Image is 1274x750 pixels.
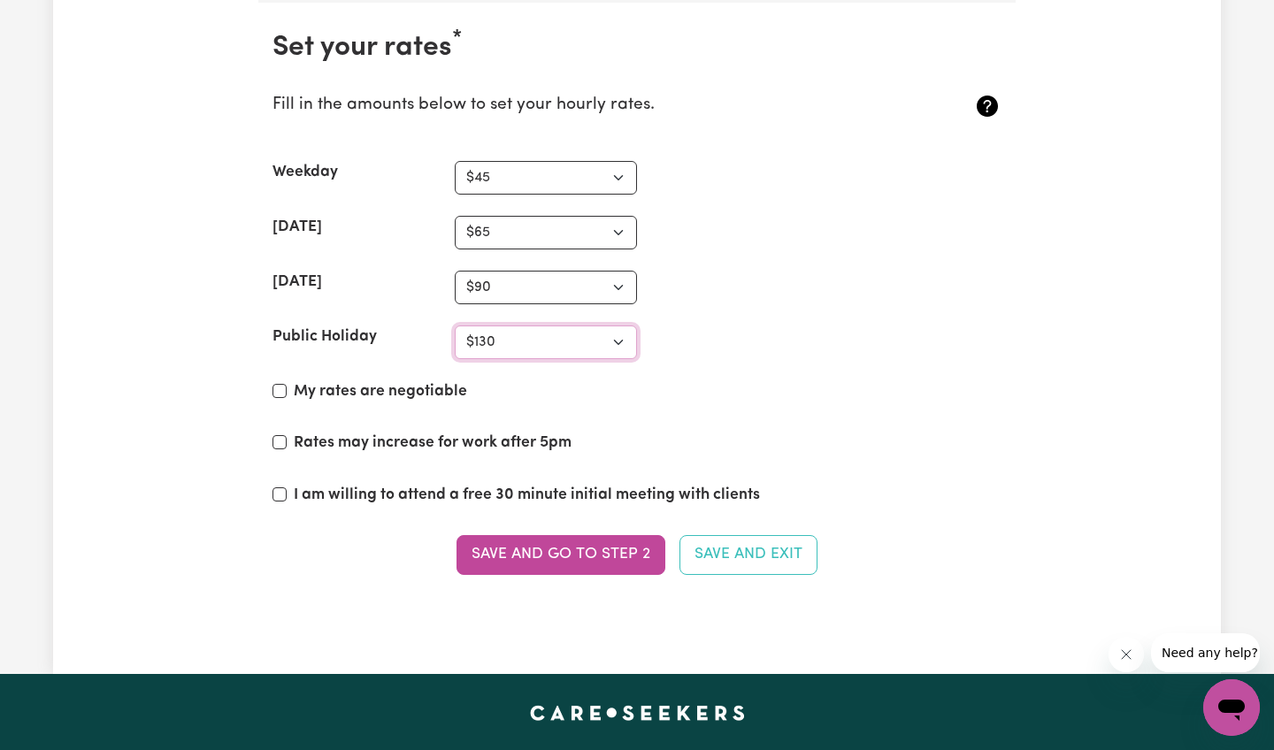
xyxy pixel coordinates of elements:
p: Fill in the amounts below to set your hourly rates. [272,93,880,119]
a: Careseekers home page [530,706,745,720]
label: [DATE] [272,216,322,239]
label: My rates are negotiable [294,380,467,403]
iframe: Message from company [1151,633,1260,672]
label: [DATE] [272,271,322,294]
iframe: Button to launch messaging window [1203,679,1260,736]
button: Save and Exit [679,535,817,574]
h2: Set your rates [272,31,1002,65]
button: Save and go to Step 2 [457,535,665,574]
iframe: Close message [1109,637,1144,672]
label: I am willing to attend a free 30 minute initial meeting with clients [294,484,760,507]
label: Rates may increase for work after 5pm [294,432,572,455]
label: Weekday [272,161,338,184]
label: Public Holiday [272,325,377,348]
